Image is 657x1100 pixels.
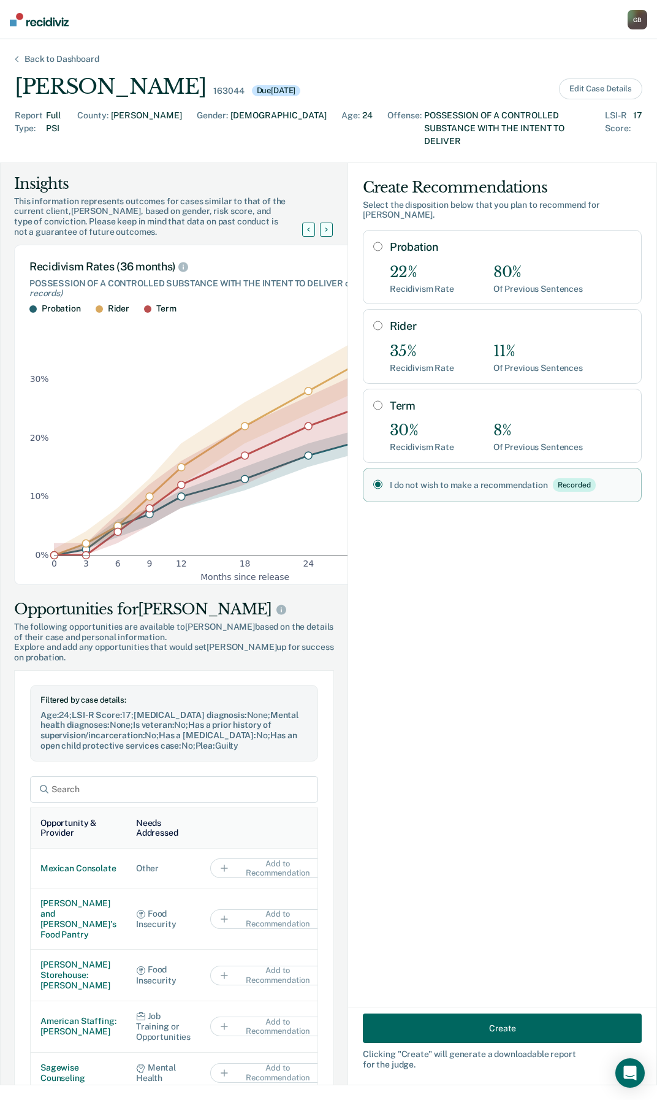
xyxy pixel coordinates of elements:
span: Mental health diagnoses : [40,710,298,730]
label: Probation [390,240,631,254]
span: (Based on 1,891 records ) [29,278,440,299]
div: County : [77,109,108,148]
span: Age : [40,710,59,720]
button: GB [628,10,647,29]
text: 3 [83,559,89,568]
text: 24 [303,559,314,568]
span: [MEDICAL_DATA] diagnosis : [134,710,247,720]
text: 0 [51,559,57,568]
div: 24 [362,109,373,148]
div: Back to Dashboard [10,54,114,64]
div: Select the disposition below that you plan to recommend for [PERSON_NAME] . [363,200,642,221]
div: This information represents outcomes for cases similar to that of the current client, [PERSON_NAM... [14,196,317,237]
g: x-axis label [200,572,289,582]
button: Create [363,1014,642,1043]
div: Food Insecurity [136,964,191,985]
div: Clicking " Create " will generate a downloadable report for the judge. [363,1049,642,1070]
div: [PERSON_NAME] Storehouse: [PERSON_NAME] [40,960,116,990]
text: 6 [115,559,121,568]
div: Recorded [553,478,596,492]
g: y-axis tick label [30,374,49,560]
label: Rider [390,319,631,333]
span: Plea : [196,741,215,751]
button: Edit Case Details [559,78,642,99]
div: 24 ; 17 ; None ; None ; No ; No ; No ; No ; Guilty [40,710,308,751]
text: 20% [30,433,49,443]
div: G B [628,10,647,29]
div: 22% [390,264,454,281]
div: Of Previous Sentences [493,284,583,294]
div: Gender : [197,109,228,148]
div: LSI-R Score : [605,109,631,148]
div: [PERSON_NAME] and [PERSON_NAME]'s Food Pantry [40,898,116,939]
span: Has an open child protective services case : [40,730,297,751]
div: [DEMOGRAPHIC_DATA] [230,109,327,148]
div: Insights [14,174,317,194]
button: Add to Recommendation [210,1063,333,1083]
div: Other [136,863,191,874]
text: 0% [36,550,49,560]
label: Term [390,399,631,413]
span: Has a prior history of supervision/incarceration : [40,720,272,740]
span: The following opportunities are available to [PERSON_NAME] based on the details of their case and... [14,622,334,643]
g: area [54,326,435,555]
div: Sagewise Counseling [40,1063,116,1083]
img: Recidiviz [10,13,69,26]
span: LSI-R Score : [72,710,122,720]
div: POSSESSION OF A CONTROLLED SUBSTANCE WITH THE INTENT TO DELIVER offenses [29,278,461,299]
div: Mexican Consolate [40,863,116,874]
div: American Staffing: [PERSON_NAME] [40,1016,116,1037]
div: Term [156,304,176,314]
div: 17 [633,109,642,148]
div: Of Previous Sentences [493,363,583,373]
div: Mental Health [136,1063,191,1083]
div: Report Type : [15,109,44,148]
text: 9 [147,559,153,568]
div: Recidivism Rate [390,363,454,373]
label: I do not wish to make a recommendation [390,478,631,492]
div: Recidivism Rate [390,284,454,294]
span: Is veteran : [133,720,174,730]
div: Filtered by case details: [40,695,308,705]
div: POSSESSION OF A CONTROLLED SUBSTANCE WITH THE INTENT TO DELIVER [424,109,590,148]
button: Add to Recommendation [210,858,333,878]
button: Add to Recommendation [210,909,333,929]
div: 35% [390,343,454,361]
text: 12 [176,559,187,568]
div: Due [DATE] [252,85,301,96]
div: Recidivism Rates (36 months) [29,260,461,273]
text: 10% [30,491,49,501]
div: Probation [42,304,81,314]
div: Opportunity & Provider [40,818,116,839]
div: Open Intercom Messenger [615,1058,645,1088]
text: 18 [240,559,251,568]
div: 8% [493,422,583,440]
div: [PERSON_NAME] [15,74,206,99]
input: Search [30,776,318,803]
div: Rider [108,304,129,314]
div: 30% [390,422,454,440]
text: Months since release [200,572,289,582]
div: Food Insecurity [136,909,191,930]
button: Add to Recommendation [210,1017,333,1036]
div: Of Previous Sentences [493,442,583,453]
div: [PERSON_NAME] [111,109,182,148]
g: x-axis tick label [51,559,441,568]
text: 30% [30,374,49,384]
span: Has a [MEDICAL_DATA] : [159,730,256,740]
div: 163044 [213,86,244,96]
div: Offense : [387,109,422,148]
div: Age : [341,109,360,148]
div: Opportunities for [PERSON_NAME] [14,600,334,619]
div: Recidivism Rate [390,442,454,453]
div: Full PSI [46,109,63,148]
g: dot [51,346,439,559]
div: Job Training or Opportunities [136,1011,191,1042]
div: Needs Addressed [136,818,191,839]
button: Add to Recommendation [210,966,333,985]
div: Create Recommendations [363,178,642,197]
span: Explore and add any opportunities that would set [PERSON_NAME] up for success on probation. [14,642,334,663]
div: 11% [493,343,583,361]
div: 80% [493,264,583,281]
